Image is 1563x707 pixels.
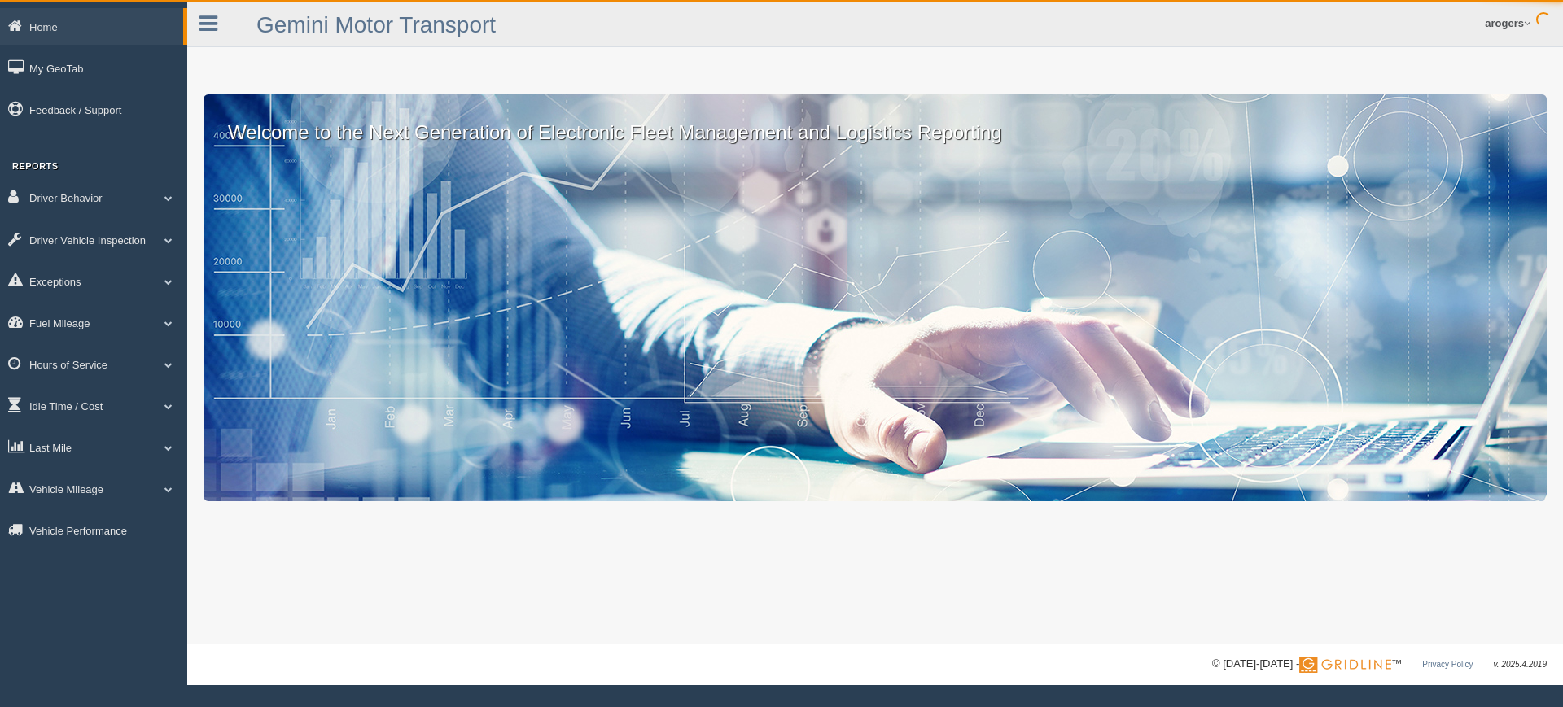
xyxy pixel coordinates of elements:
div: © [DATE]-[DATE] - ™ [1212,656,1547,673]
span: v. 2025.4.2019 [1494,660,1547,669]
a: Privacy Policy [1422,660,1473,669]
img: Gridline [1299,657,1391,673]
a: Gemini Motor Transport [256,12,496,37]
p: Welcome to the Next Generation of Electronic Fleet Management and Logistics Reporting [204,94,1547,146]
